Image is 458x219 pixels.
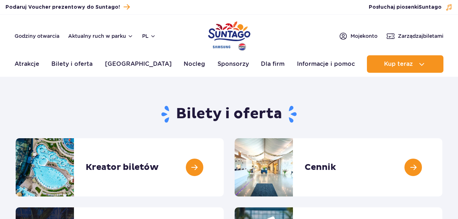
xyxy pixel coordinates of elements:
[105,55,172,73] a: [GEOGRAPHIC_DATA]
[68,33,133,39] button: Aktualny ruch w parku
[339,32,377,40] a: Mojekonto
[297,55,355,73] a: Informacje i pomoc
[367,55,443,73] button: Kup teraz
[369,4,453,11] button: Posłuchaj piosenkiSuntago
[142,32,156,40] button: pl
[386,32,443,40] a: Zarządzajbiletami
[16,105,442,124] h1: Bilety i oferta
[184,55,205,73] a: Nocleg
[5,2,130,12] a: Podaruj Voucher prezentowy do Suntago!
[398,32,443,40] span: Zarządzaj biletami
[51,55,93,73] a: Bilety i oferta
[15,55,39,73] a: Atrakcje
[261,55,285,73] a: Dla firm
[351,32,377,40] span: Moje konto
[218,55,249,73] a: Sponsorzy
[369,4,442,11] span: Posłuchaj piosenki
[419,5,442,10] span: Suntago
[15,32,59,40] a: Godziny otwarcia
[5,4,120,11] span: Podaruj Voucher prezentowy do Suntago!
[384,61,413,67] span: Kup teraz
[208,18,250,52] a: Park of Poland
